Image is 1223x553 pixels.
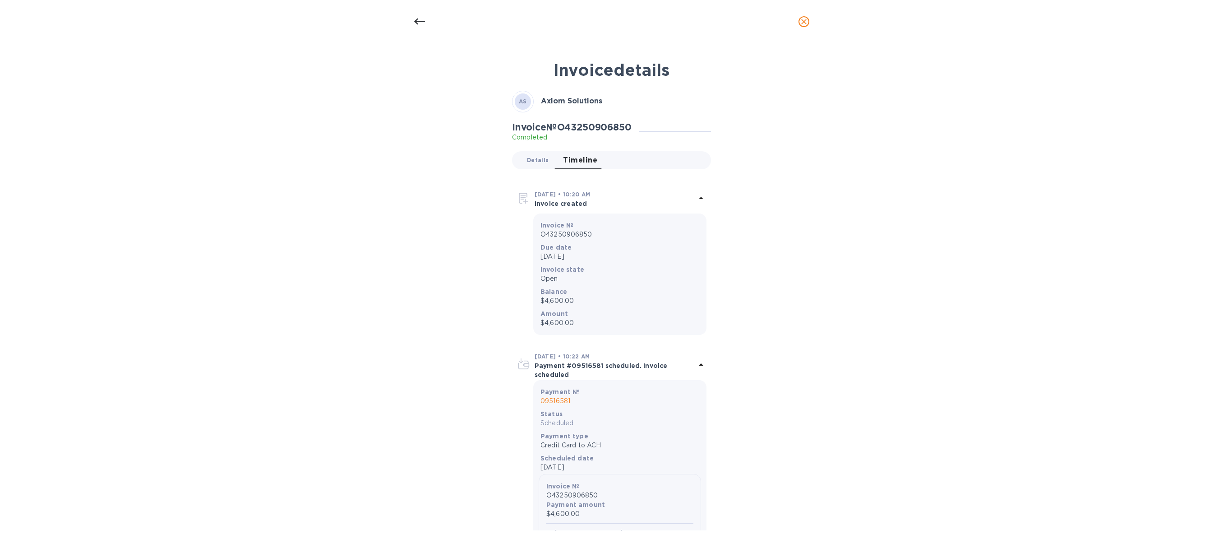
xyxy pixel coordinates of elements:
p: Scheduled [540,418,699,428]
b: Balance post transaction [546,529,632,536]
b: Invoice № [540,222,573,229]
b: Payment № [540,388,580,395]
p: [DATE] [540,252,699,261]
p: O43250906850 [540,230,699,239]
div: [DATE] • 10:22 AMPayment #09516581 scheduled. Invoice scheduled [517,351,706,380]
b: Amount [540,310,568,317]
span: Timeline [563,154,597,167]
p: $4,600.00 [546,509,693,519]
b: AS [519,98,527,105]
b: Balance [540,288,567,295]
p: Payment #09516581 scheduled. Invoice scheduled [535,361,696,379]
p: Invoice created [535,199,696,208]
span: Details [527,155,549,165]
b: [DATE] • 10:22 AM [535,353,590,360]
b: Scheduled date [540,455,594,462]
b: Invoice № [546,483,579,490]
p: Completed [512,133,632,142]
p: $4,600.00 [540,296,699,306]
b: Due date [540,244,572,251]
p: Credit Card to ACH [540,441,699,450]
p: O43250906850 [546,491,693,500]
b: Payment type [540,432,588,440]
b: Status [540,410,563,418]
b: Invoice state [540,266,584,273]
div: [DATE] • 10:20 AMInvoice created [517,185,706,214]
p: Open [540,274,699,283]
button: close [793,11,815,33]
h2: Invoice № O43250906850 [512,121,632,133]
b: Payment amount [546,501,605,508]
p: [DATE] [540,463,699,472]
p: 09516581 [540,396,699,406]
b: [DATE] • 10:20 AM [535,191,591,198]
b: Axiom Solutions [541,97,602,105]
b: Invoice details [554,60,669,80]
p: $4,600.00 [540,318,699,328]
